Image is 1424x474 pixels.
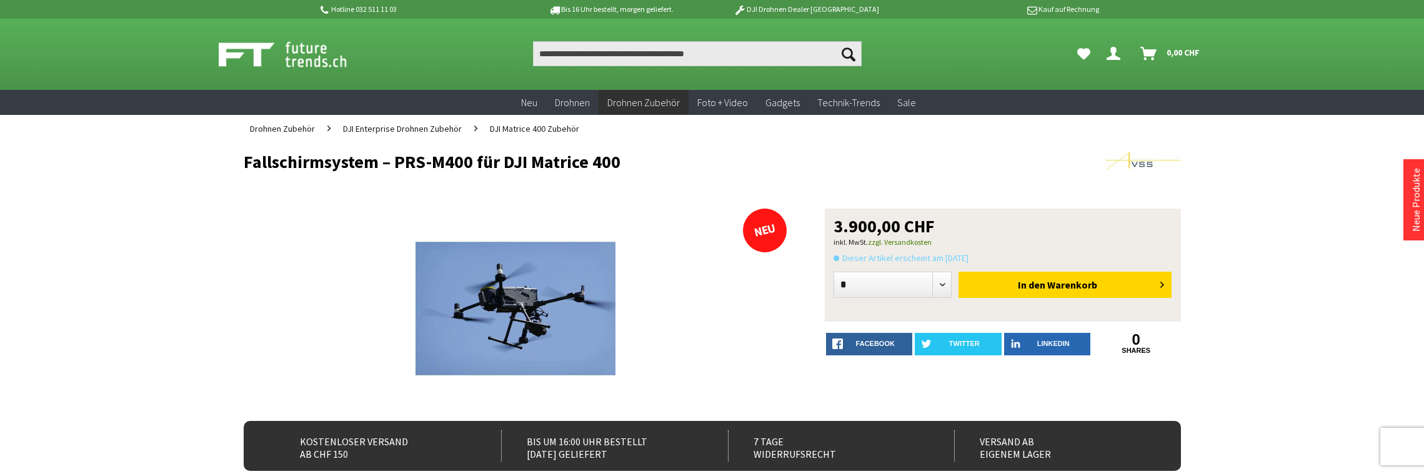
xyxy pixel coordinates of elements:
a: Neu [512,90,546,116]
a: twitter [915,333,1002,355]
span: Drohnen Zubehör [607,96,680,109]
a: Drohnen Zubehör [599,90,689,116]
p: DJI Drohnen Dealer [GEOGRAPHIC_DATA] [709,2,904,17]
img: AVSS [1106,152,1181,170]
span: Sale [897,96,916,109]
a: Gadgets [757,90,809,116]
a: Warenkorb [1135,41,1206,66]
a: facebook [826,333,913,355]
p: Hotline 032 511 11 03 [319,2,514,17]
a: Foto + Video [689,90,757,116]
div: Bis um 16:00 Uhr bestellt [DATE] geliefert [501,430,700,462]
span: facebook [856,340,895,347]
a: zzgl. Versandkosten [868,237,932,247]
p: inkl. MwSt. [834,235,1172,250]
a: DJI Matrice 400 Zubehör [484,115,585,142]
span: Foto + Video [697,96,748,109]
p: Bis 16 Uhr bestellt, morgen geliefert. [514,2,709,17]
h1: Fallschirmsystem – PRS-M400 für DJI Matrice 400 [244,152,993,171]
div: Kostenloser Versand ab CHF 150 [275,430,474,462]
a: DJI Enterprise Drohnen Zubehör [337,115,468,142]
p: Kauf auf Rechnung [904,2,1099,17]
a: Sale [889,90,925,116]
a: Drohnen [546,90,599,116]
span: DJI Enterprise Drohnen Zubehör [343,123,462,134]
img: Fallschirmsystem – PRS-M400 für DJI Matrice 400 [416,209,615,408]
span: Drohnen Zubehör [250,123,315,134]
a: Meine Favoriten [1071,41,1097,66]
div: 7 Tage Widerrufsrecht [728,430,927,462]
img: Shop Futuretrends - zur Startseite wechseln [219,39,374,70]
span: Neu [521,96,537,109]
a: Neue Produkte [1410,168,1422,232]
span: Technik-Trends [817,96,880,109]
span: Warenkorb [1047,279,1097,291]
span: 0,00 CHF [1167,42,1200,62]
span: Gadgets [765,96,800,109]
a: shares [1093,347,1180,355]
a: Drohnen Zubehör [244,115,321,142]
span: DJI Matrice 400 Zubehör [490,123,579,134]
button: In den Warenkorb [958,272,1172,298]
span: 3.900,00 CHF [834,217,935,235]
span: LinkedIn [1037,340,1070,347]
span: In den [1018,279,1045,291]
span: twitter [949,340,980,347]
a: Dein Konto [1102,41,1130,66]
span: Dieser Artikel erscheint am [DATE] [834,250,968,265]
span: Drohnen [555,96,590,109]
a: LinkedIn [1004,333,1091,355]
div: Versand ab eigenem Lager [954,430,1153,462]
a: Technik-Trends [809,90,889,116]
input: Produkt, Marke, Kategorie, EAN, Artikelnummer… [533,41,862,66]
button: Suchen [835,41,862,66]
a: 0 [1093,333,1180,347]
